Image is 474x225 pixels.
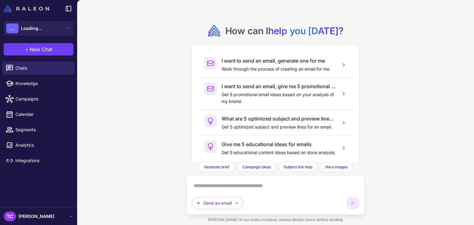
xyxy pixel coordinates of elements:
[222,57,336,64] h3: I want to send an email, generate one for me
[2,123,75,136] a: Segments
[15,111,70,118] span: Calendar
[2,139,75,152] a: Analytics
[320,162,353,172] button: Hero images
[30,46,52,53] span: New Chat
[15,126,70,133] span: Segments
[2,154,75,167] a: Integrations
[6,23,19,33] div: ...
[15,157,70,164] span: Integrations
[25,46,28,53] span: +
[4,43,73,55] button: +New Chat
[222,141,336,148] h3: Give me 5 educational ideas for emails
[225,25,343,37] h2: How can I ?
[222,149,336,156] p: Get 5 educational content ideas based on store analysis.
[268,25,339,36] span: help you [DATE]
[15,142,70,149] span: Analytics
[237,162,276,172] button: Campaign ideas
[2,62,75,75] a: Chats
[2,92,75,105] a: Campaigns
[243,164,271,170] span: Campaign ideas
[204,164,230,170] span: Generate brief
[2,77,75,90] a: Knowledge
[15,80,70,87] span: Knowledge
[222,124,336,130] p: Get 5 optimized subject and preview lines for an email.
[222,83,336,90] h3: I want to send an email, give me 5 promotional email ideas.
[192,197,243,209] button: Send an email
[2,108,75,121] a: Calendar
[284,164,312,170] span: Subject line help
[4,211,16,221] div: TC
[15,96,70,102] span: Campaigns
[19,213,54,220] span: [PERSON_NAME]
[222,91,336,105] p: Get 5 promotional email ideas based on your analysis of my brand.
[278,162,318,172] button: Subject line help
[325,164,347,170] span: Hero images
[15,65,70,72] span: Chats
[222,115,336,122] h3: What are 5 optimized subject and preview lines for an email?
[21,25,42,32] span: Loading...
[187,215,364,225] div: [PERSON_NAME] AI can make mistakes, always double check before sending.
[4,21,73,36] button: ...Loading...
[222,66,336,72] p: Work through the process of creating an email for me.
[4,5,49,12] img: Raleon Logo
[199,162,235,172] button: Generate brief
